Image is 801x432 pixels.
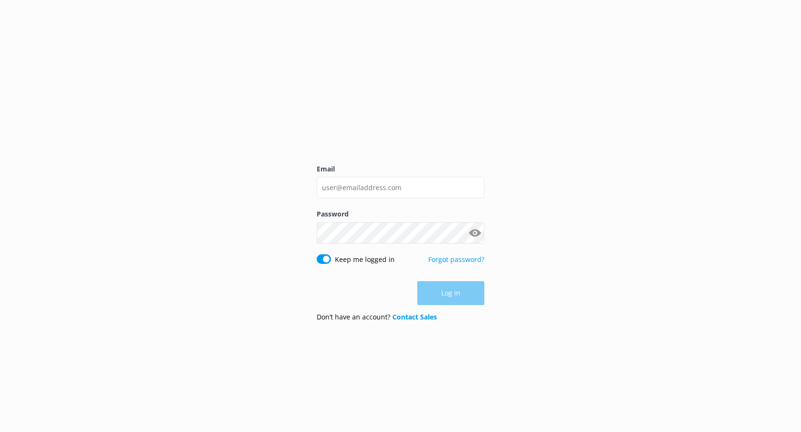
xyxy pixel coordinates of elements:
button: Show password [465,223,484,242]
input: user@emailaddress.com [317,177,484,198]
a: Contact Sales [392,312,437,321]
label: Password [317,209,484,219]
label: Keep me logged in [335,254,395,265]
p: Don’t have an account? [317,312,437,322]
a: Forgot password? [428,255,484,264]
label: Email [317,164,484,174]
